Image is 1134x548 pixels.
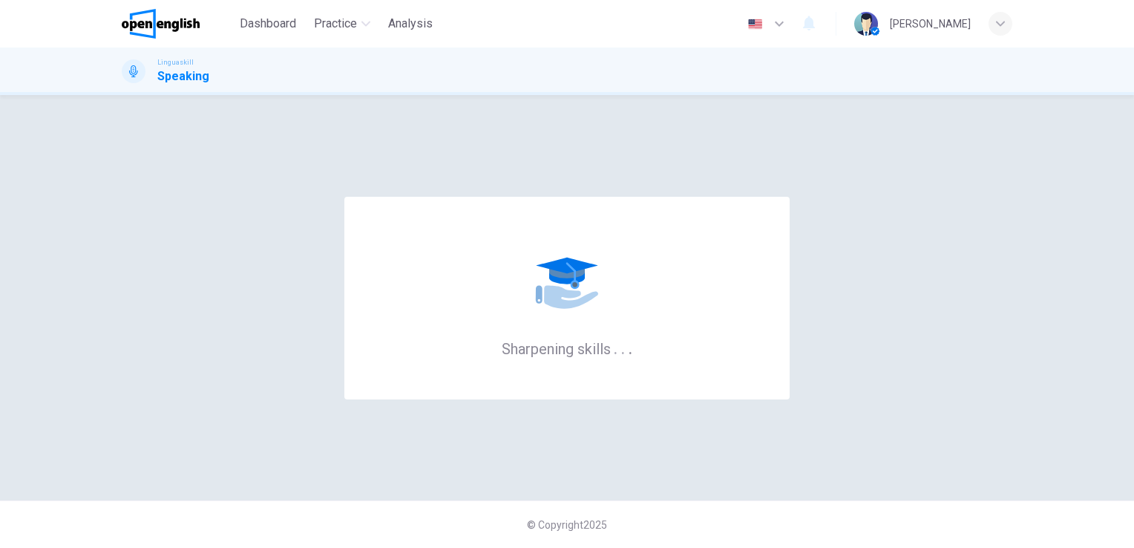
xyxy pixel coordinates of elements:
span: Linguaskill [157,57,194,68]
h6: . [620,335,626,359]
span: Dashboard [240,15,296,33]
img: OpenEnglish logo [122,9,200,39]
span: Analysis [388,15,433,33]
h6: . [613,335,618,359]
span: © Copyright 2025 [527,519,607,531]
span: Practice [314,15,357,33]
h6: . [628,335,633,359]
h1: Speaking [157,68,209,85]
div: [PERSON_NAME] [890,15,971,33]
button: Analysis [382,10,439,37]
a: OpenEnglish logo [122,9,234,39]
img: Profile picture [854,12,878,36]
img: en [746,19,764,30]
button: Dashboard [234,10,302,37]
h6: Sharpening skills [502,339,633,358]
button: Practice [308,10,376,37]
